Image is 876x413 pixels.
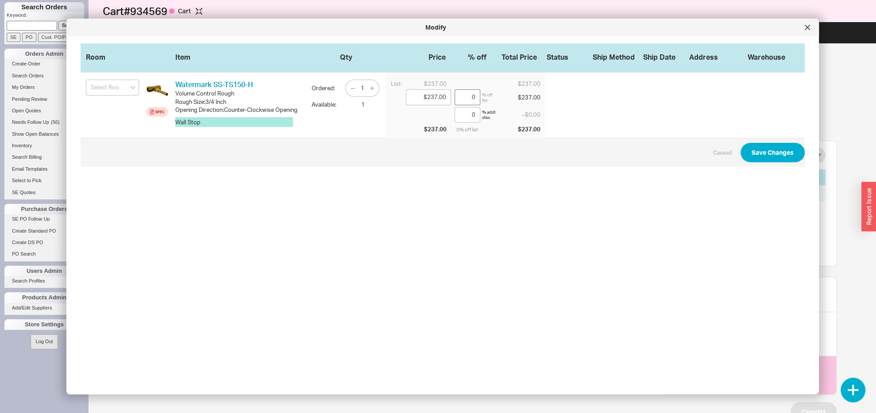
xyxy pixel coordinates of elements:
[733,52,799,62] div: Warehouse
[401,52,446,62] div: Price
[130,86,135,89] svg: open menu
[175,52,299,60] div: Item
[4,141,84,150] a: Inventory
[455,89,480,105] input: %
[4,153,84,162] a: Search Billing
[86,52,139,60] div: Room
[4,176,84,185] a: Select to Pick
[4,214,84,224] a: SE PO Follow Up
[495,80,542,88] div: $237.00
[4,164,84,174] a: Email Templates
[175,117,293,127] button: Wall Stop
[547,52,591,62] div: Status
[38,33,75,42] input: Cust. PO/Proj
[4,238,84,247] a: Create DS PO
[4,106,84,115] a: Open Quotes
[4,130,84,139] a: Show Open Balances
[175,98,305,106] div: Rough Size : 3/4 Inch
[4,95,84,104] a: Pending Review
[482,92,498,103] div: % off list
[4,303,84,313] a: Add/Edit Suppliers
[312,77,338,92] div: Ordered:
[146,107,168,117] a: Spec
[155,108,165,115] div: Spec
[741,143,805,162] button: Save Changes
[4,2,84,12] h1: Search Orders
[482,109,498,120] div: % addl disc
[51,119,60,125] span: ( 56 )
[31,334,58,349] button: Log Out
[391,80,402,88] div: List:
[495,124,542,134] div: $237.00
[4,249,84,259] a: PO Search
[4,118,84,127] a: Needs Follow Up(56)
[406,80,451,88] div: $237.00
[71,23,800,32] div: Modify
[12,119,49,125] span: Needs Follow Up
[7,33,20,42] input: SE
[7,12,84,21] p: Keyword:
[4,292,84,303] div: Products Admin
[4,319,84,330] div: Store Settings
[4,204,84,214] div: Purchase Orders
[449,52,486,62] div: % off
[58,21,82,30] input: Search
[178,7,192,15] span: Cart
[713,149,732,157] button: Cancel
[4,71,84,80] a: Search Orders
[4,266,84,276] div: Users Admin
[490,52,537,62] div: Total Price
[4,59,84,69] a: Create Order
[4,226,84,236] a: Create Standard PO
[22,33,36,42] input: PO
[4,276,84,286] a: Search Profiles
[86,80,139,96] input: Select Room
[175,106,305,114] div: Opening Direction : Counter-Clockwise Opening
[643,52,687,62] div: Ship Date
[4,49,84,59] div: Orders Admin
[347,100,378,108] div: 1
[312,100,340,108] div: Available:
[12,96,47,102] span: Pending Review
[4,83,84,92] a: My Orders
[175,80,253,89] a: Watermark SS-TS150-H
[752,147,794,158] span: Save Changes
[103,5,448,17] h1: Cart # 934569
[495,93,542,101] div: $237.00
[455,126,492,133] div: 0 % off list
[593,52,641,62] div: Ship Method
[146,80,168,102] img: SS-TS200-LARGE_pxrtni
[340,52,373,60] div: Qty
[175,89,305,97] div: Volume Control Rough
[455,107,480,123] input: %
[406,124,451,134] div: $237.00
[495,111,542,119] div: – $0.00
[689,52,731,62] div: Address
[4,188,84,197] a: SE Quotes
